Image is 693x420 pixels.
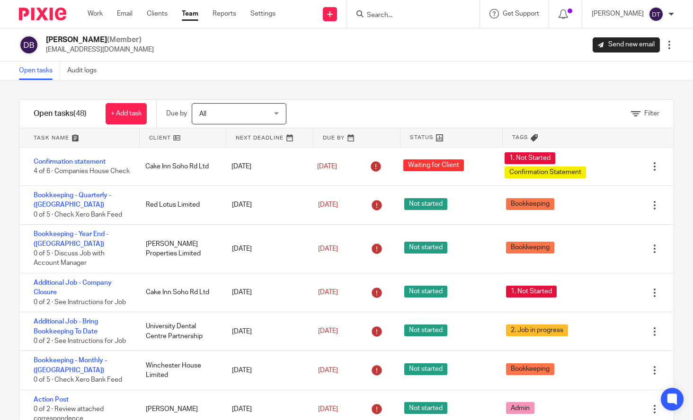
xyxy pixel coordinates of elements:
[34,299,126,306] span: 0 of 2 · See Instructions for Job
[136,195,222,214] div: Red Lotus Limited
[366,11,451,20] input: Search
[505,166,586,178] span: Confirmation Statement
[506,324,568,336] span: 2. Job in progress
[318,289,338,296] span: [DATE]
[404,324,447,336] span: Not started
[34,376,122,383] span: 0 of 5 · Check Xero Bank Feed
[512,133,528,141] span: Tags
[34,231,108,247] a: Bookkeeping - Year End - ([GEOGRAPHIC_DATA])
[505,152,555,164] span: 1. Not Started
[506,402,534,414] span: Admin
[403,159,464,171] span: Waiting for Client
[46,35,154,45] h2: [PERSON_NAME]
[506,242,554,254] span: Bookkeeping
[117,9,133,18] a: Email
[73,110,87,117] span: (48)
[34,318,98,334] a: Additional Job - Bring Bookkeeping To Date
[34,192,111,208] a: Bookkeeping - Quarterly - ([GEOGRAPHIC_DATA])
[34,280,112,296] a: Additional Job - Company Closure
[34,338,126,344] span: 0 of 2 · See Instructions for Job
[318,406,338,412] span: [DATE]
[34,211,122,218] span: 0 of 5 · Check Xero Bank Feed
[644,110,659,117] span: Filter
[182,9,198,18] a: Team
[19,35,39,55] img: svg%3E
[404,198,447,210] span: Not started
[213,9,236,18] a: Reports
[136,283,222,302] div: Cake Inn Soho Rd Ltd
[34,250,105,267] span: 0 of 5 · Discuss Job with Account Manager
[88,9,103,18] a: Work
[34,109,87,119] h1: Open tasks
[318,328,338,335] span: [DATE]
[19,8,66,20] img: Pixie
[222,157,308,176] div: [DATE]
[222,400,309,419] div: [DATE]
[136,157,222,176] div: Cake Inn Soho Rd Ltd
[318,367,338,374] span: [DATE]
[34,168,130,175] span: 4 of 6 · Companies House Check
[34,357,107,373] a: Bookkeeping - Monthly - ([GEOGRAPHIC_DATA])
[506,286,557,297] span: 1. Not Started
[506,363,554,375] span: Bookkeeping
[67,61,104,80] a: Audit logs
[404,402,447,414] span: Not started
[199,111,206,117] span: All
[136,317,222,346] div: University Dental Centre Partnership
[107,36,142,44] span: (Member)
[136,400,222,419] div: [PERSON_NAME]
[136,235,222,263] div: [PERSON_NAME] Properties Limited
[503,10,539,17] span: Get Support
[250,9,275,18] a: Settings
[166,109,187,118] p: Due by
[592,9,644,18] p: [PERSON_NAME]
[46,45,154,54] p: [EMAIL_ADDRESS][DOMAIN_NAME]
[106,103,147,124] a: + Add task
[318,245,338,252] span: [DATE]
[34,396,69,403] a: Action Post
[317,163,337,170] span: [DATE]
[34,158,106,165] a: Confirmation statement
[222,361,309,380] div: [DATE]
[506,198,554,210] span: Bookkeeping
[222,239,309,258] div: [DATE]
[593,37,660,52] a: Send new email
[410,133,434,141] span: Status
[222,283,309,302] div: [DATE]
[318,201,338,208] span: [DATE]
[19,61,60,80] a: Open tasks
[222,195,309,214] div: [DATE]
[222,322,309,341] div: [DATE]
[404,363,447,375] span: Not started
[649,7,664,22] img: svg%3E
[136,356,222,385] div: Winchester House Limited
[404,286,447,297] span: Not started
[147,9,168,18] a: Clients
[404,242,447,254] span: Not started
